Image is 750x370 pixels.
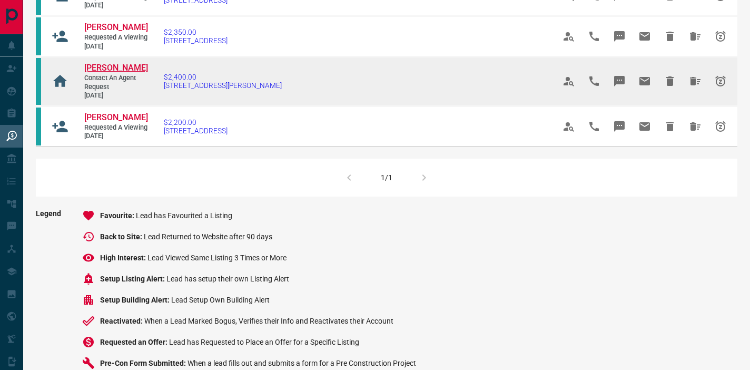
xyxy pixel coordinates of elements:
span: Hide [657,69,683,94]
a: [PERSON_NAME] [84,22,147,33]
div: condos.ca [36,58,41,105]
span: Hide All from Haley Costain [683,24,708,49]
span: View Profile [556,69,581,94]
span: Hide All from Harry Dhami [683,114,708,139]
span: $2,350.00 [164,28,228,36]
span: [STREET_ADDRESS][PERSON_NAME] [164,81,282,90]
span: [DATE] [84,91,147,100]
div: condos.ca [36,17,41,55]
div: condos.ca [36,108,41,145]
span: Lead has setup their own Listing Alert [166,275,289,283]
a: [PERSON_NAME] [84,63,147,74]
span: Message [607,69,632,94]
span: Email [632,114,657,139]
span: Message [607,24,632,49]
span: Hide [657,24,683,49]
span: Setup Listing Alert [100,275,166,283]
span: $2,200.00 [164,118,228,126]
span: Favourite [100,211,136,220]
a: $2,350.00[STREET_ADDRESS] [164,28,228,45]
span: Email [632,69,657,94]
span: Snooze [708,69,733,94]
span: Snooze [708,24,733,49]
span: Lead Viewed Same Listing 3 Times or More [147,254,287,262]
span: View Profile [556,24,581,49]
span: Requested a Viewing [84,33,147,42]
span: [DATE] [84,1,147,10]
a: $2,200.00[STREET_ADDRESS] [164,118,228,135]
span: Call [581,69,607,94]
span: Requested a Viewing [84,123,147,132]
span: Call [581,24,607,49]
a: $2,400.00[STREET_ADDRESS][PERSON_NAME] [164,73,282,90]
span: View Profile [556,114,581,139]
span: Back to Site [100,232,144,241]
span: [PERSON_NAME] [84,22,148,32]
span: High Interest [100,254,147,262]
span: Requested an Offer [100,338,169,346]
span: Pre-Con Form Submitted [100,359,187,367]
span: When a lead fills out and submits a form for a Pre Construction Project [187,359,416,367]
span: Lead Setup Own Building Alert [171,296,270,304]
span: $2,400.00 [164,73,282,81]
span: [DATE] [84,132,147,141]
span: Contact an Agent Request [84,74,147,91]
span: [PERSON_NAME] [84,112,148,122]
span: Lead has Favourited a Listing [136,211,232,220]
span: Call [581,114,607,139]
span: [STREET_ADDRESS] [164,36,228,45]
span: Email [632,24,657,49]
span: Message [607,114,632,139]
span: [STREET_ADDRESS] [164,126,228,135]
span: When a Lead Marked Bogus, Verifies their Info and Reactivates their Account [144,317,393,325]
span: Lead has Requested to Place an Offer for a Specific Listing [169,338,359,346]
span: [PERSON_NAME] [84,63,148,73]
span: Hide All from Romita Pote [683,69,708,94]
span: Hide [657,114,683,139]
span: Setup Building Alert [100,296,171,304]
span: Snooze [708,114,733,139]
div: 1/1 [381,173,392,182]
span: Reactivated [100,317,144,325]
span: Lead Returned to Website after 90 days [144,232,272,241]
a: [PERSON_NAME] [84,112,147,123]
span: [DATE] [84,42,147,51]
